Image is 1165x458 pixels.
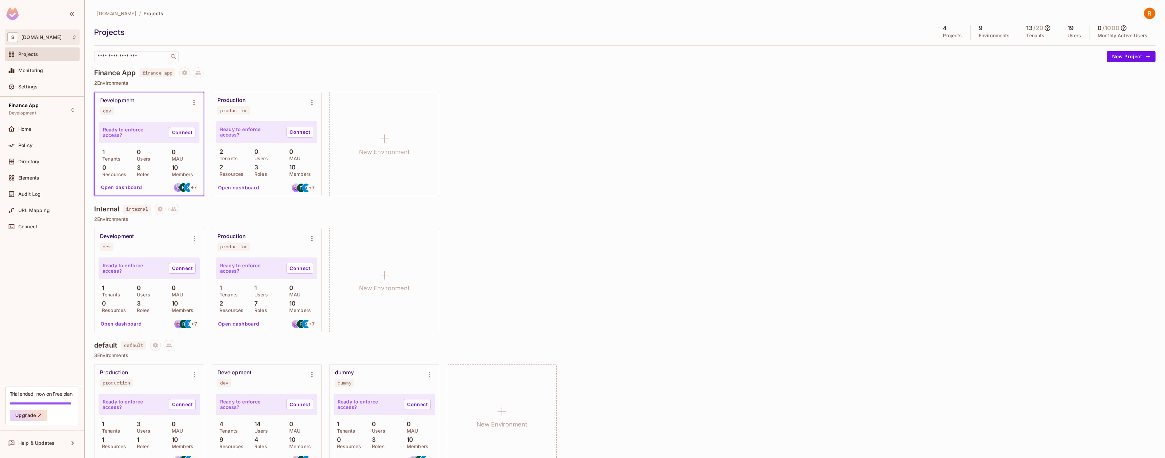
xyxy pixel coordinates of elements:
p: 1 [334,421,339,428]
p: 1 [99,421,104,428]
button: Environment settings [187,96,201,109]
p: 2 Environments [94,80,1156,86]
div: dev [220,380,228,386]
span: Policy [18,143,33,148]
button: Open dashboard [98,182,145,193]
button: Open dashboard [98,318,145,329]
p: Users [251,156,268,161]
span: Audit Log [18,191,41,197]
p: 3 [133,300,141,307]
p: 0 [286,148,293,155]
button: Open dashboard [215,182,262,193]
img: sahira@supsync.com [184,183,193,192]
p: 0 [334,436,341,443]
div: production [220,244,248,249]
p: Tenants [99,428,120,434]
span: Elements [18,175,39,181]
p: 2 [216,164,223,171]
a: Connect [287,263,313,274]
h5: 19 [1067,25,1074,32]
p: 14 [251,421,261,428]
a: Connect [287,399,313,410]
span: Projects [144,10,163,17]
p: 2 [216,300,223,307]
span: Finance App [9,103,39,108]
img: rushi@supsync.com [297,184,305,192]
p: MAU [286,292,300,297]
button: Environment settings [305,232,319,245]
p: 1 [133,436,139,443]
p: Tenants [334,428,355,434]
span: Project settings [179,71,190,77]
p: 1 [99,285,104,291]
p: Tenants [216,292,238,297]
button: Environment settings [188,368,201,381]
p: 0 [133,285,141,291]
p: Resources [334,444,361,449]
p: MAU [286,156,300,161]
p: MAU [286,428,300,434]
span: Home [18,126,31,132]
p: 10 [168,164,178,171]
p: Resources [216,308,243,313]
p: Ready to enforce access? [103,127,164,138]
p: Roles [133,444,150,449]
p: Users [133,428,150,434]
h5: / 20 [1033,25,1043,32]
p: Members [403,444,428,449]
p: Users [251,428,268,434]
p: Users [1067,33,1081,38]
p: MAU [168,428,183,434]
span: Settings [18,84,38,89]
button: Environment settings [423,368,436,381]
p: 0 [168,149,176,155]
p: Roles [251,444,267,449]
div: dummy [335,369,354,376]
p: 4 [216,421,224,428]
a: Connect [169,399,196,410]
img: rushi@supsync.com [179,183,188,192]
span: Projects [18,51,38,57]
img: nishant@supsync.com [292,320,300,328]
p: 0 [286,285,293,291]
p: 1 [216,285,222,291]
p: 10 [403,436,413,443]
h5: 4 [943,25,947,32]
div: Projects [94,27,931,37]
span: + 7 [309,185,314,190]
div: Production [217,233,246,240]
a: Connect [287,127,313,138]
p: 2 Environments [94,216,1156,222]
p: Tenants [99,156,121,162]
h4: default [94,341,117,349]
img: sahira@supsync.com [185,320,193,328]
p: Roles [368,444,385,449]
button: Environment settings [305,368,319,381]
div: Development [217,369,251,376]
span: Help & Updates [18,440,55,446]
span: + 7 [191,185,196,190]
p: 3 [368,436,376,443]
p: Tenants [99,292,120,297]
h4: Internal [94,205,119,213]
p: Users [133,156,150,162]
img: sahira@supsync.com [302,320,311,328]
p: 0 [133,149,141,155]
span: internal [123,205,151,213]
h5: 9 [979,25,982,32]
div: production [220,108,248,113]
p: Users [368,428,385,434]
p: MAU [403,428,418,434]
p: Ready to enforce access? [220,399,281,410]
p: 2 [216,148,223,155]
div: Production [100,369,128,376]
a: Connect [404,399,431,410]
p: Tenants [216,428,238,434]
div: dev [103,244,111,249]
span: Project settings [155,207,166,213]
p: Members [286,308,311,313]
span: [DOMAIN_NAME] [97,10,136,17]
div: Trial ended- now on Free plan [10,391,72,397]
button: Open dashboard [215,318,262,329]
p: 0 [99,164,106,171]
